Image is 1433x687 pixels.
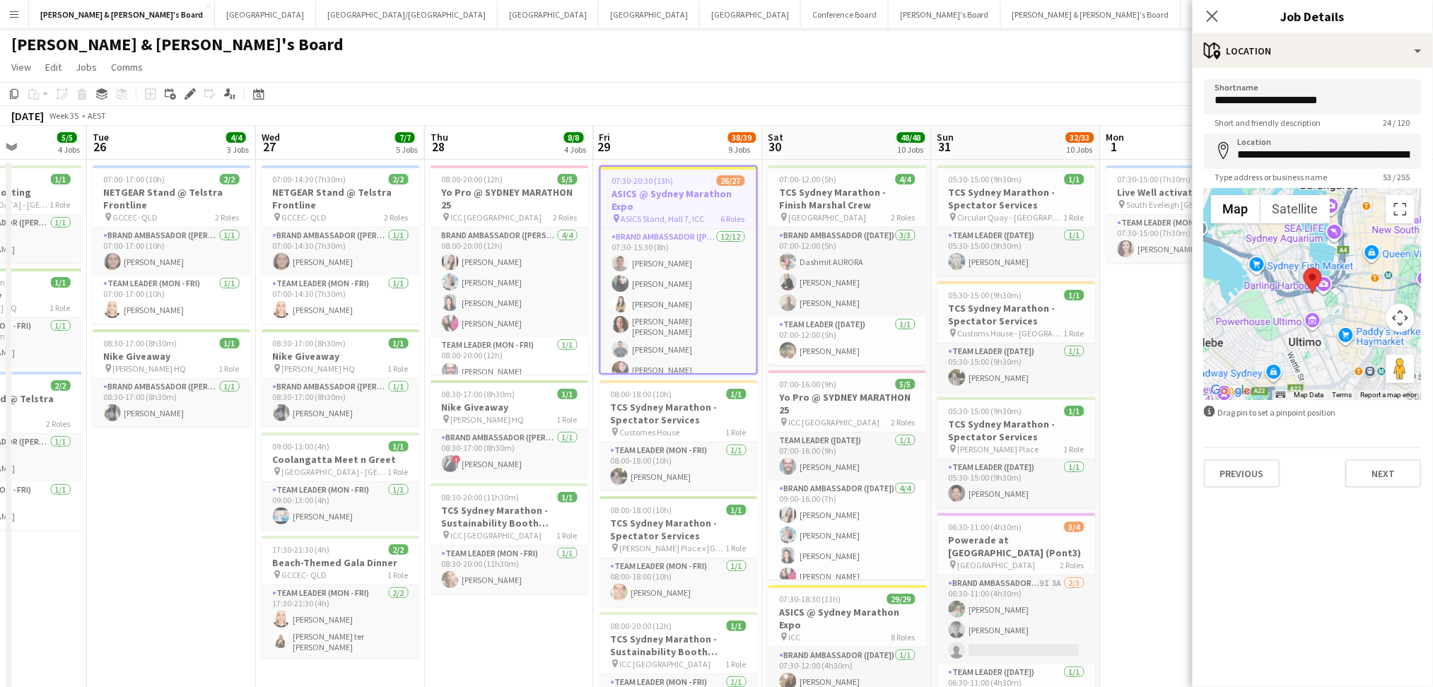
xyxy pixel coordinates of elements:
button: [GEOGRAPHIC_DATA]/[GEOGRAPHIC_DATA] [316,1,498,28]
div: Drag pin to set a pinpoint position [1204,406,1422,419]
button: Map camera controls [1386,304,1415,332]
a: Report a map error [1361,391,1417,399]
img: Google [1207,382,1254,400]
span: Type address or business name [1204,172,1339,182]
button: Map Data [1294,390,1324,400]
div: Location [1193,34,1433,68]
button: [GEOGRAPHIC_DATA] [599,1,700,28]
button: Next [1345,459,1422,488]
button: Conference Board [801,1,889,28]
button: [GEOGRAPHIC_DATA] [700,1,801,28]
button: [PERSON_NAME]'s Board [1181,1,1294,28]
button: [PERSON_NAME] & [PERSON_NAME]'s Board [29,1,215,28]
span: Short and friendly description [1204,117,1333,128]
span: 24 / 120 [1372,117,1422,128]
a: Open this area in Google Maps (opens a new window) [1207,382,1254,400]
span: 53 / 255 [1372,172,1422,182]
button: [PERSON_NAME]'s Board [889,1,1001,28]
button: Show satellite imagery [1261,195,1330,223]
button: [PERSON_NAME] & [PERSON_NAME]'s Board [1001,1,1181,28]
button: [GEOGRAPHIC_DATA] [498,1,599,28]
button: Previous [1204,459,1280,488]
button: Keyboard shortcuts [1276,390,1286,400]
button: Drag Pegman onto the map to open Street View [1386,355,1415,383]
a: Terms (opens in new tab) [1333,391,1352,399]
button: Show street map [1211,195,1261,223]
h3: Job Details [1193,7,1433,25]
button: [GEOGRAPHIC_DATA] [215,1,316,28]
button: Toggle fullscreen view [1386,195,1415,223]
